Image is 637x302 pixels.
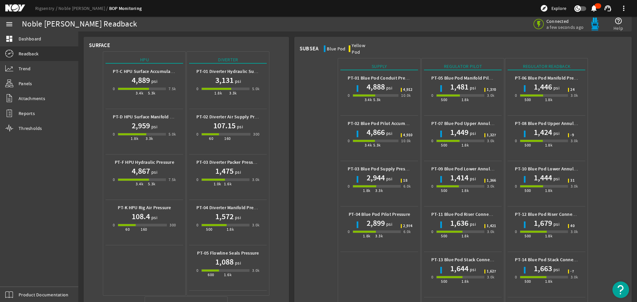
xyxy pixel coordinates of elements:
[125,226,130,233] div: 60
[468,175,476,182] span: psi
[515,257,622,263] b: PT-14 Blue Pod Stack Connector Regulator Pressure
[19,35,41,42] span: Dashboard
[487,88,496,92] span: 1,370
[525,142,531,149] div: 500
[385,130,392,137] span: psi
[236,123,243,130] span: psi
[534,127,552,138] h1: 1,424
[196,159,260,165] b: PT-03 Diverter Packer Pressure
[224,181,232,187] div: 1.6k
[570,133,574,137] span: -9
[22,21,137,28] div: Noble [PERSON_NAME] Readback
[365,96,372,103] div: 3.4k
[515,228,517,235] div: 0
[327,45,345,52] div: Blue Pod
[148,181,156,187] div: 5.3k
[19,80,32,87] span: Panels
[252,222,260,228] div: 3.0k
[118,205,171,211] b: PT-K HPU Rig Air Pressure
[552,175,559,182] span: psi
[546,24,584,30] span: a few seconds ago
[349,211,410,217] b: PT-04 Blue Pod Pilot Pressure
[612,281,629,298] button: Open Resource Center
[515,92,517,99] div: 0
[348,138,350,144] div: 0
[196,114,268,120] b: PT-02 Diverter Air Supply Pressure
[227,226,234,233] div: 1.8k
[552,266,559,273] span: psi
[468,85,476,91] span: psi
[367,82,385,92] h1: 4,888
[224,272,232,278] div: 1.6k
[604,4,612,12] mat-icon: support_agent
[571,138,578,144] div: 3.0k
[146,135,153,142] div: 3.3k
[363,233,371,239] div: 1.8k
[431,75,512,81] b: PT-05 Blue Pod Manifold Pilot Pressure
[348,166,414,172] b: PT-03 Blue Pod Supply Pressure
[487,274,495,280] div: 3.0k
[169,86,176,92] div: 7.5k
[234,260,241,266] span: psi
[403,88,412,92] span: 4,912
[534,82,552,92] h1: 1,446
[403,224,412,228] span: 2,974
[19,50,38,57] span: Readback
[403,228,411,235] div: 6.0k
[141,226,147,233] div: 160
[431,183,433,190] div: 0
[613,25,623,31] span: Help
[515,183,517,190] div: 0
[508,63,585,70] div: Regulator Readback
[534,172,552,183] h1: 1,444
[300,45,319,52] div: Subsea
[431,138,433,144] div: 0
[515,120,597,127] b: PT-08 Blue Pod Upper Annular Pressure
[525,187,531,194] div: 500
[148,90,156,96] div: 5.3k
[113,114,188,120] b: PT-D HPU Surface Manifold Pressure
[450,218,468,228] h1: 1,636
[348,120,437,127] b: PT-02 Blue Pod Pilot Accumulator Pressure
[19,125,42,132] span: Thresholds
[196,176,198,183] div: 0
[570,179,575,183] span: 31
[132,211,150,222] h1: 108.4
[525,96,531,103] div: 500
[424,63,502,70] div: Regulator Pilot
[545,278,553,285] div: 1.8k
[196,68,282,75] b: PT-01 Diverter Hydraulic Supply Pressure
[58,5,109,11] a: Noble [PERSON_NAME]
[468,266,476,273] span: psi
[150,169,157,175] span: psi
[35,5,58,11] a: Rigsentry
[150,78,157,85] span: psi
[208,272,214,278] div: 600
[367,218,385,228] h1: 2,899
[375,187,383,194] div: 3.3k
[616,0,632,16] button: more_vert
[224,135,231,142] div: 160
[213,120,236,131] h1: 107.15
[431,92,433,99] div: 0
[131,135,138,142] div: 1.8k
[215,257,234,267] h1: 1,088
[234,169,241,175] span: psi
[450,172,468,183] h1: 1,414
[431,120,524,127] b: PT-07 Blue Pod Upper Annular Pilot Pressure
[546,18,584,24] span: Connected
[441,96,447,103] div: 500
[441,142,447,149] div: 500
[570,224,575,228] span: 40
[367,127,385,138] h1: 4,866
[552,85,559,91] span: psi
[431,228,433,235] div: 0
[215,75,234,86] h1: 3,131
[340,63,418,70] div: Supply
[132,75,150,86] h1: 4,889
[348,92,350,99] div: 0
[170,222,176,228] div: 300
[487,138,495,144] div: 3.0k
[545,187,553,194] div: 1.8k
[525,233,531,239] div: 500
